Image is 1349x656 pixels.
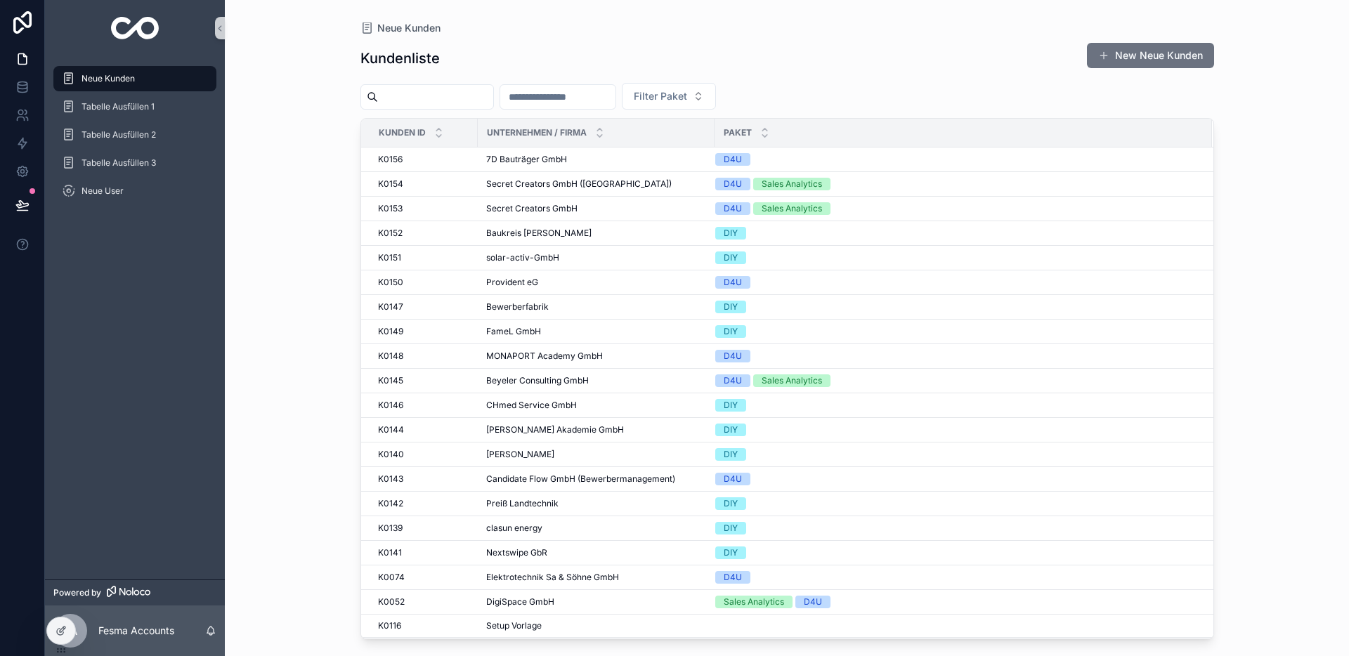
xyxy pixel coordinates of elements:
[360,48,440,68] h1: Kundenliste
[486,547,547,558] span: Nextswipe GbR
[724,448,738,461] div: DIY
[377,21,441,35] span: Neue Kunden
[486,547,706,558] a: Nextswipe GbR
[724,571,742,584] div: D4U
[378,154,469,165] a: K0156
[378,596,469,608] a: K0052
[378,400,469,411] a: K0146
[378,473,469,485] a: K0143
[486,375,706,386] a: Beyeler Consulting GmbH
[82,185,124,197] span: Neue User
[486,400,577,411] span: CHmed Service GmbH
[486,301,706,313] a: Bewerberfabrik
[724,325,738,338] div: DIY
[82,157,156,169] span: Tabelle Ausfüllen 3
[762,178,822,190] div: Sales Analytics
[486,154,567,165] span: 7D Bauträger GmbH
[378,375,403,386] span: K0145
[486,375,589,386] span: Beyeler Consulting GmbH
[486,301,549,313] span: Bewerberfabrik
[378,154,403,165] span: K0156
[724,350,742,362] div: D4U
[378,523,403,534] span: K0139
[378,547,469,558] a: K0141
[378,400,403,411] span: K0146
[486,277,706,288] a: Provident eG
[378,178,469,190] a: K0154
[715,596,1195,608] a: Sales AnalyticsD4U
[486,498,559,509] span: Preiß Landtechnik
[724,374,742,387] div: D4U
[486,424,706,435] a: [PERSON_NAME] Akademie GmbH
[378,620,401,631] span: K0116
[378,596,405,608] span: K0052
[486,178,672,190] span: Secret Creators GmbH ([GEOGRAPHIC_DATA])
[724,227,738,240] div: DIY
[378,473,403,485] span: K0143
[715,227,1195,240] a: DIY
[762,202,822,215] div: Sales Analytics
[486,523,542,534] span: clasun energy
[486,620,706,631] a: Setup Vorlage
[724,596,784,608] div: Sales Analytics
[378,203,469,214] a: K0153
[715,301,1195,313] a: DIY
[378,277,403,288] span: K0150
[486,203,706,214] a: Secret Creators GmbH
[715,178,1195,190] a: D4USales Analytics
[53,94,216,119] a: Tabelle Ausfüllen 1
[715,497,1195,510] a: DIY
[622,83,716,110] button: Select Button
[486,473,706,485] a: Candidate Flow GmbH (Bewerbermanagement)
[486,350,706,362] a: MONAPORT Academy GmbH
[715,424,1195,436] a: DIY
[486,228,706,239] a: Baukreis [PERSON_NAME]
[724,546,738,559] div: DIY
[715,251,1195,264] a: DIY
[715,522,1195,534] a: DIY
[378,547,402,558] span: K0141
[715,473,1195,485] a: D4U
[486,326,541,337] span: FameL GmbH
[378,326,469,337] a: K0149
[724,251,738,264] div: DIY
[111,17,159,39] img: App logo
[378,620,469,631] a: K0116
[715,546,1195,559] a: DIY
[378,203,403,214] span: K0153
[378,523,469,534] a: K0139
[762,374,822,387] div: Sales Analytics
[378,326,403,337] span: K0149
[715,571,1195,584] a: D4U
[486,154,706,165] a: 7D Bauträger GmbH
[53,122,216,147] a: Tabelle Ausfüllen 2
[378,252,401,263] span: K0151
[378,228,469,239] a: K0152
[378,498,403,509] span: K0142
[724,202,742,215] div: D4U
[486,228,592,239] span: Baukreis [PERSON_NAME]
[360,21,441,35] a: Neue Kunden
[378,350,403,362] span: K0148
[486,596,706,608] a: DigiSpace GmbH
[634,89,687,103] span: Filter Paket
[82,101,155,112] span: Tabelle Ausfüllen 1
[378,277,469,288] a: K0150
[486,572,619,583] span: Elektrotechnik Sa & Söhne GmbH
[486,252,559,263] span: solar-activ-GmbH
[378,424,404,435] span: K0144
[486,178,706,190] a: Secret Creators GmbH ([GEOGRAPHIC_DATA])
[378,301,469,313] a: K0147
[379,127,426,138] span: Kunden ID
[486,523,706,534] a: clasun energy
[53,178,216,204] a: Neue User
[715,325,1195,338] a: DIY
[378,252,469,263] a: K0151
[715,399,1195,412] a: DIY
[724,399,738,412] div: DIY
[378,350,469,362] a: K0148
[486,449,554,460] span: [PERSON_NAME]
[715,374,1195,387] a: D4USales Analytics
[486,620,542,631] span: Setup Vorlage
[486,572,706,583] a: Elektrotechnik Sa & Söhne GmbH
